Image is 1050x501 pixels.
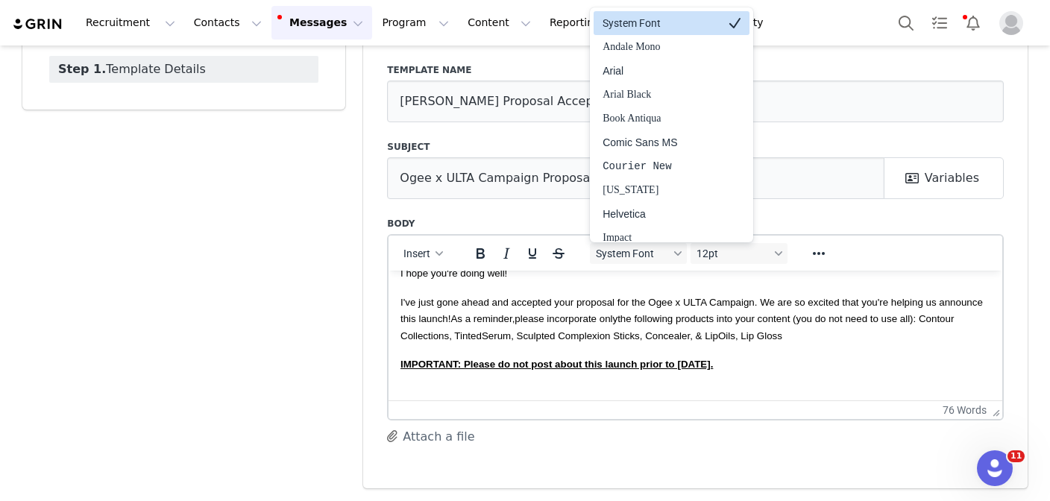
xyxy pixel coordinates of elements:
[387,63,1004,77] label: Template name
[387,81,1004,122] input: Name your template
[603,205,720,223] div: Helvetica
[594,178,749,202] div: Georgia
[546,243,571,264] button: Strikethrough
[397,243,449,264] button: Insert
[271,6,372,40] button: Messages
[12,88,324,99] span: IMPORTANT: Please do not post about this launch prior to [DATE].
[884,157,1004,199] button: Variables
[603,14,720,32] div: System Font
[468,243,493,264] button: Bold
[12,26,594,71] span: I've just gone ahead and accepted your proposal for the Ogee x ULTA Campaign. We are so excited t...
[594,59,749,83] div: Arial
[12,17,64,31] img: grin logo
[999,11,1023,35] img: placeholder-profile.jpg
[387,157,884,199] input: Add a subject line
[541,6,633,40] button: Reporting
[1007,450,1025,462] span: 11
[987,401,1002,419] div: Press the Up and Down arrow keys to resize the editor.
[594,107,749,130] div: Book Antiqua
[387,140,1004,154] label: Subject
[594,11,749,35] div: System Font
[694,6,779,40] a: Community
[594,154,749,178] div: Courier New
[404,248,431,259] span: Insert
[603,229,720,247] div: Impact
[389,271,1002,400] iframe: Rich Text Area
[806,243,831,264] button: Reveal or hide additional toolbar items
[923,6,956,40] a: Tasks
[697,248,770,259] span: 12pt
[603,38,720,56] div: Andale Mono
[990,11,1038,35] button: Profile
[691,243,787,264] button: Font sizes
[494,243,519,264] button: Italic
[77,6,184,40] button: Recruitment
[58,62,106,76] strong: Step 1.
[603,133,720,151] div: Comic Sans MS
[594,130,749,154] div: Comic Sans MS
[890,6,922,40] button: Search
[603,62,720,80] div: Arial
[603,181,720,199] div: [US_STATE]
[603,86,720,104] div: Arial Black
[590,243,687,264] button: Fonts
[387,217,1004,230] label: Body
[594,35,749,59] div: Andale Mono
[594,202,749,226] div: Helvetica
[977,450,1013,486] iframe: Intercom live chat
[603,110,720,127] div: Book Antiqua
[957,6,990,40] button: Notifications
[459,6,540,40] button: Content
[634,6,693,40] a: Brands
[943,404,987,416] button: 76 words
[596,248,669,259] span: System Font
[520,243,545,264] button: Underline
[185,6,271,40] button: Contacts
[594,83,749,107] div: Arial Black
[387,427,474,446] button: Attach a file
[49,56,318,83] a: Template Details
[603,157,720,175] div: Courier New
[594,226,749,250] div: Impact
[373,6,458,40] button: Program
